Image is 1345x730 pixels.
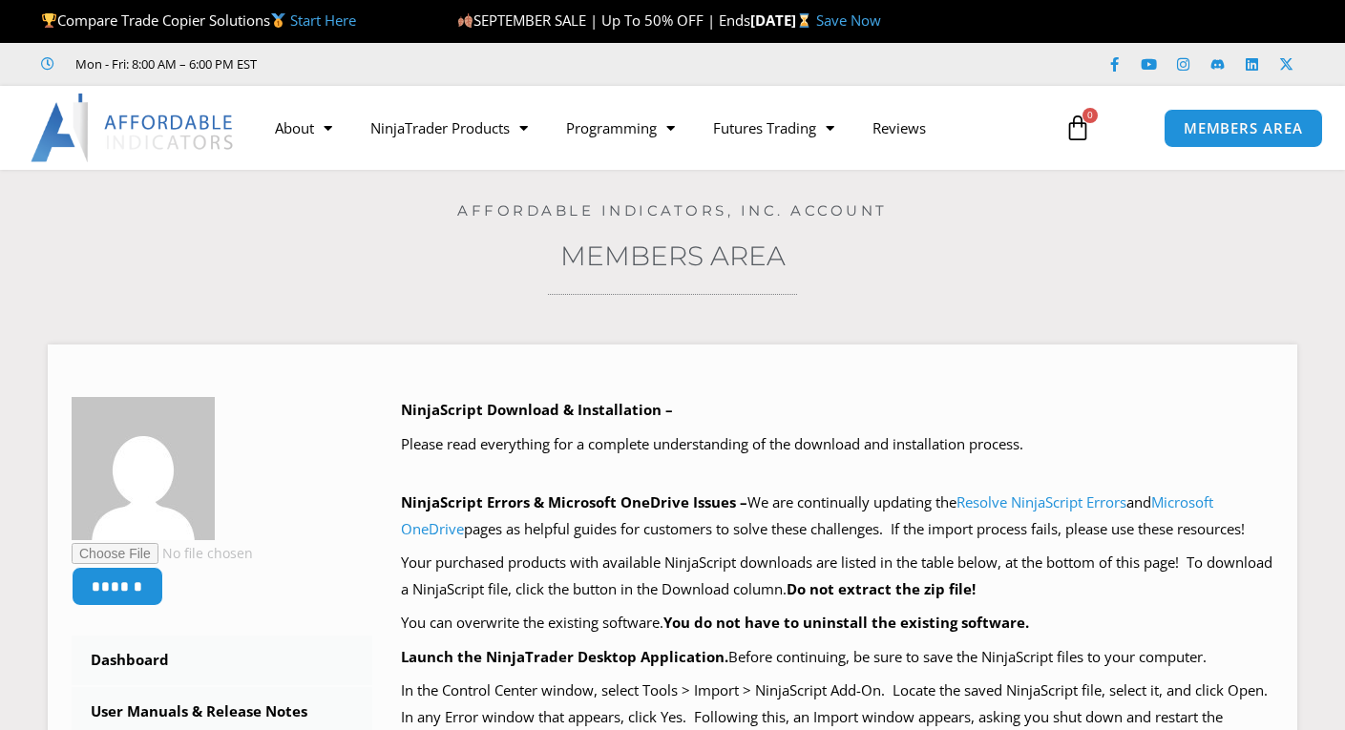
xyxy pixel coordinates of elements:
[401,492,1213,538] a: Microsoft OneDrive
[401,492,747,511] b: NinjaScript Errors & Microsoft OneDrive Issues –
[290,10,356,30] a: Start Here
[256,106,1050,150] nav: Menu
[284,54,570,73] iframe: Customer reviews powered by Trustpilot
[42,13,56,28] img: 🏆
[401,644,1273,671] p: Before continuing, be sure to save the NinjaScript files to your computer.
[31,94,236,162] img: LogoAI | Affordable Indicators – NinjaTrader
[401,400,673,419] b: NinjaScript Download & Installation –
[401,550,1273,603] p: Your purchased products with available NinjaScript downloads are listed in the table below, at th...
[458,13,473,28] img: 🍂
[787,579,976,598] b: Do not extract the zip file!
[401,647,728,666] b: Launch the NinjaTrader Desktop Application.
[1036,100,1120,156] a: 0
[1082,108,1098,123] span: 0
[72,636,372,685] a: Dashboard
[401,610,1273,636] p: You can overwrite the existing software.
[797,13,811,28] img: ⌛
[351,106,547,150] a: NinjaTrader Products
[457,10,750,30] span: SEPTEMBER SALE | Up To 50% OFF | Ends
[560,240,786,272] a: Members Area
[457,201,888,219] a: Affordable Indicators, Inc. Account
[71,52,257,75] span: Mon - Fri: 8:00 AM – 6:00 PM EST
[1164,109,1323,148] a: MEMBERS AREA
[956,492,1126,511] a: Resolve NinjaScript Errors
[401,490,1273,543] p: We are continually updating the and pages as helpful guides for customers to solve these challeng...
[663,613,1029,632] b: You do not have to uninstall the existing software.
[694,106,853,150] a: Futures Trading
[750,10,816,30] strong: [DATE]
[853,106,945,150] a: Reviews
[816,10,881,30] a: Save Now
[1184,121,1303,136] span: MEMBERS AREA
[547,106,694,150] a: Programming
[256,106,351,150] a: About
[271,13,285,28] img: 🥇
[401,431,1273,458] p: Please read everything for a complete understanding of the download and installation process.
[41,10,356,30] span: Compare Trade Copier Solutions
[72,397,215,540] img: b291ca45a5c08e9482ff16efeeccc35ed5ed0dd832a4b2de29cb5ad38077baac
